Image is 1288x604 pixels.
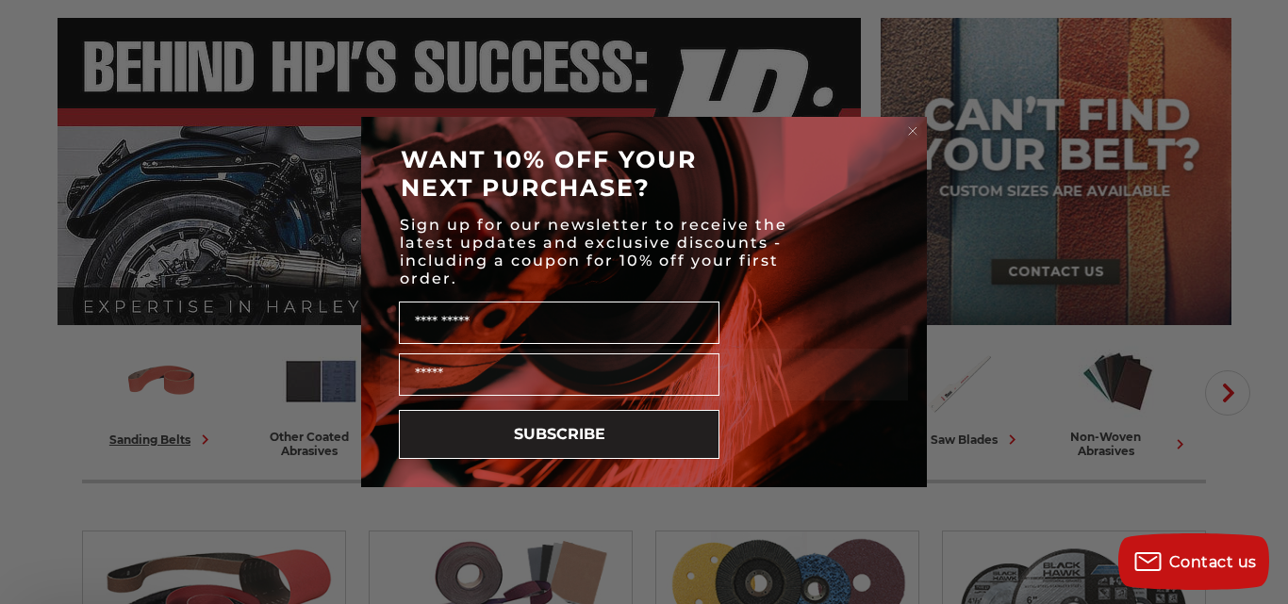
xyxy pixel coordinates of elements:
button: Close dialog [903,122,922,140]
span: Sign up for our newsletter to receive the latest updates and exclusive discounts - including a co... [400,216,787,287]
input: Email [399,353,719,396]
button: Contact us [1118,533,1269,590]
span: WANT 10% OFF YOUR NEXT PURCHASE? [401,145,697,202]
button: SUBSCRIBE [399,410,719,459]
span: Contact us [1169,553,1257,571]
